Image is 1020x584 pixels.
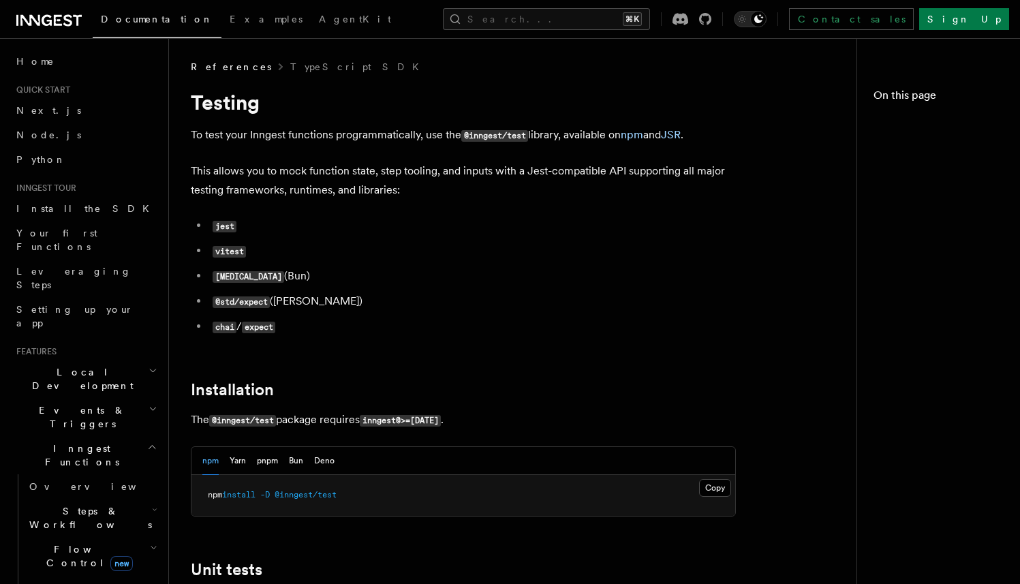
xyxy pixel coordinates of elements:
span: Node.js [16,129,81,140]
li: (Bun) [208,266,736,286]
a: Home [11,49,160,74]
a: Documentation [93,4,221,38]
a: AgentKit [311,4,399,37]
a: Node.js [11,123,160,147]
span: Features [11,346,57,357]
a: JSR [661,128,681,141]
button: Local Development [11,360,160,398]
kbd: ⌘K [623,12,642,26]
span: Documentation [101,14,213,25]
a: TypeScript SDK [290,60,427,74]
span: Leveraging Steps [16,266,132,290]
span: Overview [29,481,170,492]
code: vitest [213,246,246,258]
span: Next.js [16,105,81,116]
p: To test your Inngest functions programmatically, use the library, available on and . [191,125,736,145]
a: Leveraging Steps [11,259,160,297]
span: -D [260,490,270,500]
button: Bun [289,447,303,475]
button: Steps & Workflows [24,499,160,537]
code: inngest@>=[DATE] [360,415,441,427]
span: Home [16,55,55,68]
a: Python [11,147,160,172]
button: Search...⌘K [443,8,650,30]
a: Next.js [11,98,160,123]
p: The package requires . [191,410,736,430]
a: Examples [221,4,311,37]
span: References [191,60,271,74]
span: install [222,490,256,500]
span: Python [16,154,66,165]
button: Yarn [230,447,246,475]
span: Inngest tour [11,183,76,194]
span: Local Development [11,365,149,393]
code: jest [213,221,236,232]
p: This allows you to mock function state, step tooling, and inputs with a Jest-compatible API suppo... [191,162,736,200]
a: Sign Up [919,8,1009,30]
code: [MEDICAL_DATA] [213,271,284,283]
span: AgentKit [319,14,391,25]
a: Install the SDK [11,196,160,221]
code: expect [242,322,275,333]
code: chai [213,322,236,333]
span: new [110,556,133,571]
h4: On this page [874,87,1004,109]
span: Inngest Functions [11,442,147,469]
span: Your first Functions [16,228,97,252]
span: npm [208,490,222,500]
button: Toggle dark mode [734,11,767,27]
span: @inngest/test [275,490,337,500]
a: npm [621,128,643,141]
li: / [208,317,736,337]
a: Unit tests [191,560,262,579]
button: Events & Triggers [11,398,160,436]
span: Setting up your app [16,304,134,328]
a: Installation [191,380,274,399]
button: Copy [699,479,731,497]
a: Your first Functions [11,221,160,259]
span: Examples [230,14,303,25]
span: Install the SDK [16,203,157,214]
code: @inngest/test [461,130,528,142]
button: Deno [314,447,335,475]
h1: Testing [191,90,736,114]
a: Overview [24,474,160,499]
code: @inngest/test [209,415,276,427]
button: pnpm [257,447,278,475]
button: Inngest Functions [11,436,160,474]
li: ([PERSON_NAME]) [208,292,736,311]
code: @std/expect [213,296,270,308]
button: Flow Controlnew [24,537,160,575]
span: Steps & Workflows [24,504,152,532]
span: Quick start [11,84,70,95]
a: Contact sales [789,8,914,30]
button: npm [202,447,219,475]
a: Setting up your app [11,297,160,335]
span: Flow Control [24,542,150,570]
span: Events & Triggers [11,403,149,431]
